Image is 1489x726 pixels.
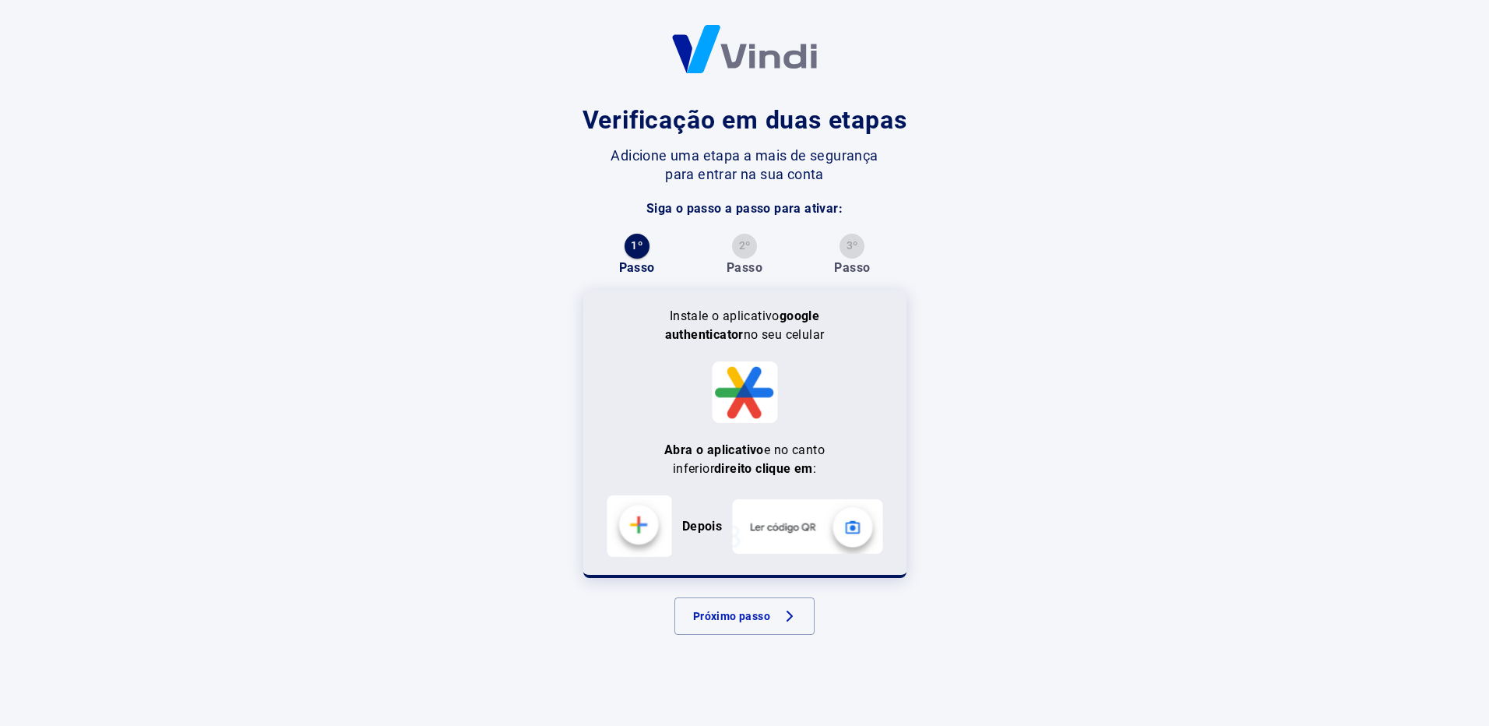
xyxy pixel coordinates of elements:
[646,199,843,218] p: Siga o passo a passo para ativar:
[674,597,815,635] button: Próximo passo
[625,234,649,259] button: 1º
[607,495,673,557] img: Primeira etapa
[583,101,907,139] h1: Verificação em duas etapas
[611,146,879,184] p: Adicione uma etapa a mais de segurança para entrar na sua conta
[834,259,870,277] p: Passo
[664,442,764,457] b: Abra o aplicativo
[662,307,827,344] p: Instale o aplicativo no seu celular
[619,259,655,277] p: Passo
[714,461,813,476] b: direito clique em
[628,441,861,478] p: e no canto inferior :
[727,259,762,277] p: Passo
[672,25,817,73] img: Logo
[682,519,722,534] b: Depois
[732,499,883,554] img: Segunda etapa
[712,361,778,423] img: Logo Google Authenticator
